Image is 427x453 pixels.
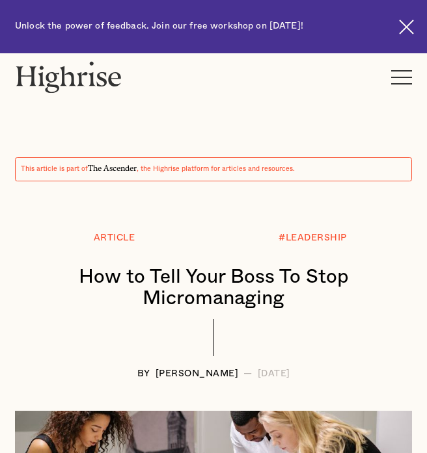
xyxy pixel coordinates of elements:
div: [PERSON_NAME] [156,369,239,379]
div: Article [94,233,135,243]
span: , the Highrise platform for articles and resources. [137,166,295,172]
img: Highrise logo [15,61,122,93]
span: The Ascender [88,162,137,171]
div: BY [137,369,150,379]
div: [DATE] [258,369,290,379]
h1: How to Tell Your Boss To Stop Micromanaging [28,266,399,309]
span: This article is part of [21,166,88,172]
div: #LEADERSHIP [279,233,347,243]
div: — [243,369,253,379]
img: Cross icon [399,19,414,34]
